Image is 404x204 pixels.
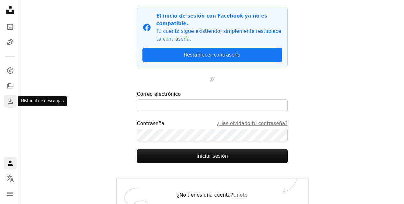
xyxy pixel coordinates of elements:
button: Menú [4,187,17,200]
a: Únete [233,192,248,198]
button: Idioma [4,172,17,185]
div: Contraseña [137,120,288,127]
input: Correo electrónico [137,99,288,112]
a: Colecciones [4,79,17,92]
a: Explorar [4,64,17,77]
a: Historial de descargas [4,95,17,108]
input: Contraseña¿Has olvidado tu contraseña? [137,129,288,141]
label: Correo electrónico [137,90,288,112]
button: Iniciar sesión [137,149,288,163]
small: O [211,77,214,81]
a: Inicio — Unsplash [4,4,17,18]
a: Fotos [4,20,17,33]
a: Iniciar sesión / Registrarse [4,157,17,170]
a: ¿Has olvidado tu contraseña? [217,120,288,127]
p: Tu cuenta sigue existiendo; simplemente restablece tu contraseña. [156,27,282,43]
a: Ilustraciones [4,36,17,49]
a: Restablecer contraseña [142,48,282,62]
p: El inicio de sesión con Facebook ya no es compatible. [156,12,282,27]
